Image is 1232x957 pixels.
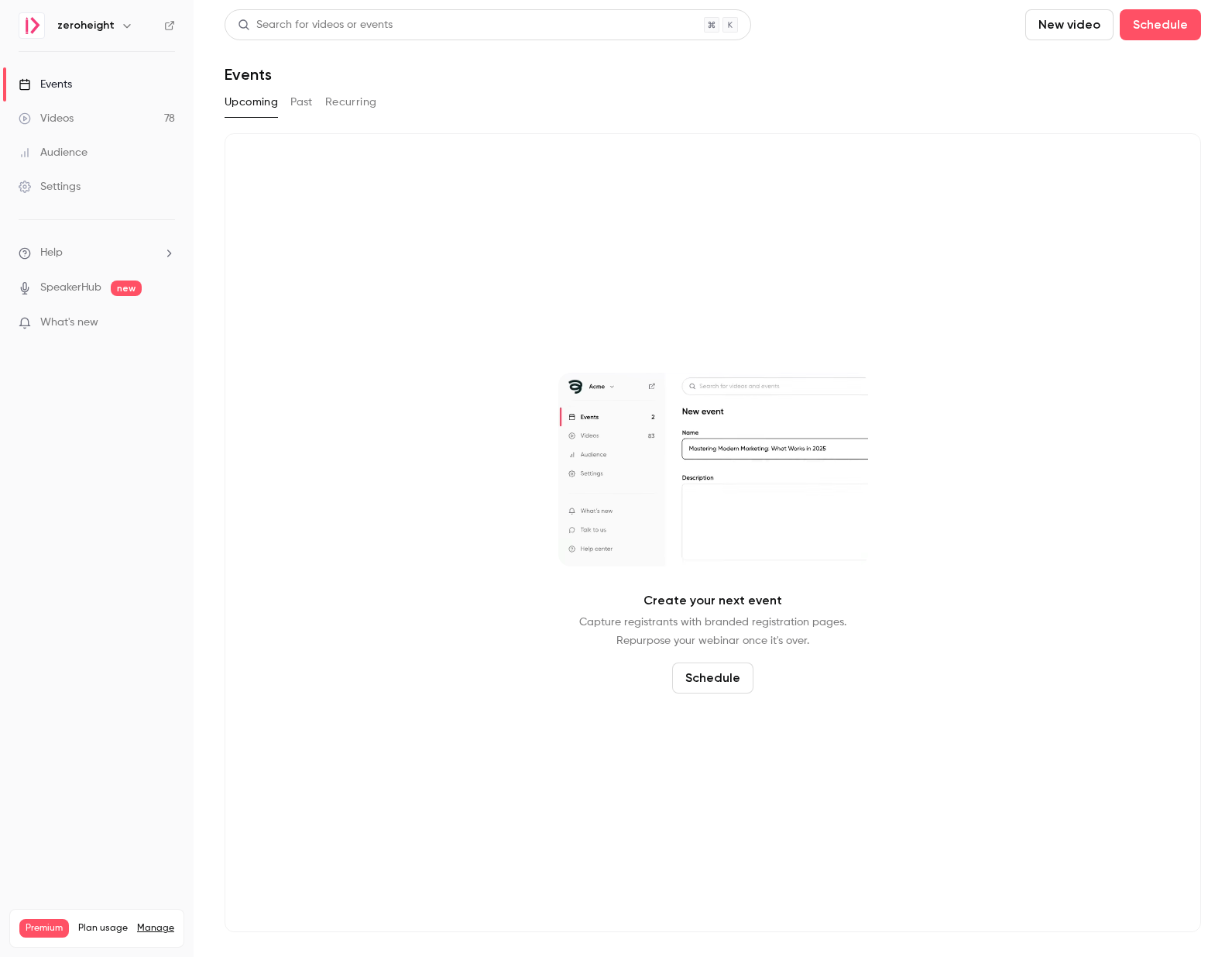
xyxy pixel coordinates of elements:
[643,591,782,610] p: Create your next event
[137,922,174,935] a: Manage
[290,90,313,115] button: Past
[19,13,44,38] img: zeroheight
[325,90,377,115] button: Recurring
[57,18,115,33] h6: zeroheight
[40,245,63,261] span: Help
[19,77,72,92] div: Events
[225,90,278,115] button: Upcoming
[78,922,128,935] span: Plan usage
[19,111,74,126] div: Videos
[19,145,88,160] div: Audience
[19,179,81,194] div: Settings
[1120,9,1201,40] button: Schedule
[1025,9,1114,40] button: New video
[579,613,846,650] p: Capture registrants with branded registration pages. Repurpose your webinar once it's over.
[672,663,753,694] button: Schedule
[19,919,69,938] span: Premium
[40,280,101,296] a: SpeakerHub
[111,281,142,296] span: new
[225,65,272,84] h1: Events
[238,17,393,33] div: Search for videos or events
[19,245,175,261] li: help-dropdown-opener
[40,315,98,331] span: What's new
